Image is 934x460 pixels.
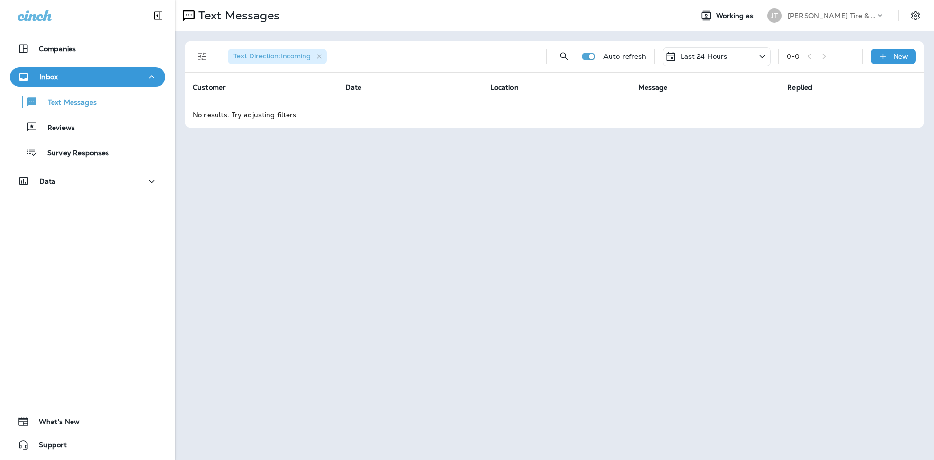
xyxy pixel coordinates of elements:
[490,83,519,92] span: Location
[10,412,165,431] button: What's New
[144,6,172,25] button: Collapse Sidebar
[10,92,165,112] button: Text Messages
[788,12,875,19] p: [PERSON_NAME] Tire & Auto
[638,83,668,92] span: Message
[37,124,75,133] p: Reviews
[10,142,165,163] button: Survey Responses
[185,102,924,128] td: No results. Try adjusting filters
[10,435,165,455] button: Support
[767,8,782,23] div: JT
[37,149,109,158] p: Survey Responses
[345,83,362,92] span: Date
[907,7,924,24] button: Settings
[29,418,80,429] span: What's New
[38,98,97,108] p: Text Messages
[193,47,212,66] button: Filters
[10,117,165,137] button: Reviews
[603,53,647,60] p: Auto refresh
[39,73,58,81] p: Inbox
[193,83,226,92] span: Customer
[555,47,574,66] button: Search Messages
[716,12,757,20] span: Working as:
[233,52,311,60] span: Text Direction : Incoming
[787,53,800,60] div: 0 - 0
[681,53,728,60] p: Last 24 Hours
[10,67,165,87] button: Inbox
[39,177,56,185] p: Data
[228,49,327,64] div: Text Direction:Incoming
[39,45,76,53] p: Companies
[10,171,165,191] button: Data
[893,53,908,60] p: New
[29,441,67,453] span: Support
[787,83,812,92] span: Replied
[10,39,165,58] button: Companies
[195,8,280,23] p: Text Messages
